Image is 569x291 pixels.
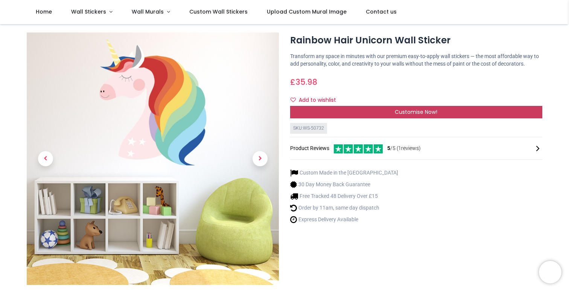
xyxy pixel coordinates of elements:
span: Wall Murals [132,8,164,15]
span: Previous [38,151,53,166]
li: Custom Made in the [GEOGRAPHIC_DATA] [290,169,398,177]
i: Add to wishlist [291,97,296,103]
span: Custom Wall Stickers [189,8,248,15]
li: Express Delivery Available [290,216,398,224]
li: Order by 11am, same day dispatch [290,204,398,212]
span: Home [36,8,52,15]
li: Free Tracked 48 Delivery Over £15 [290,192,398,200]
button: Add to wishlistAdd to wishlist [290,94,342,107]
span: Upload Custom Mural Image [267,8,347,15]
img: Rainbow Hair Unicorn Wall Sticker [27,32,279,285]
span: £ [290,77,317,87]
span: Customise Now! [395,108,437,116]
span: 35.98 [295,77,317,87]
span: Contact us [366,8,397,15]
a: Previous [27,70,64,247]
li: 30 Day Money Back Guarantee [290,181,398,188]
div: SKU: WS-50732 [290,123,327,134]
p: Transform any space in minutes with our premium easy-to-apply wall stickers — the most affordable... [290,53,542,67]
h1: Rainbow Hair Unicorn Wall Sticker [290,34,542,47]
div: Product Reviews [290,143,542,153]
span: /5 ( 1 reviews) [387,145,421,152]
span: Wall Stickers [71,8,106,15]
a: Next [241,70,279,247]
iframe: Brevo live chat [539,261,561,283]
span: 5 [387,145,390,151]
span: Next [253,151,268,166]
